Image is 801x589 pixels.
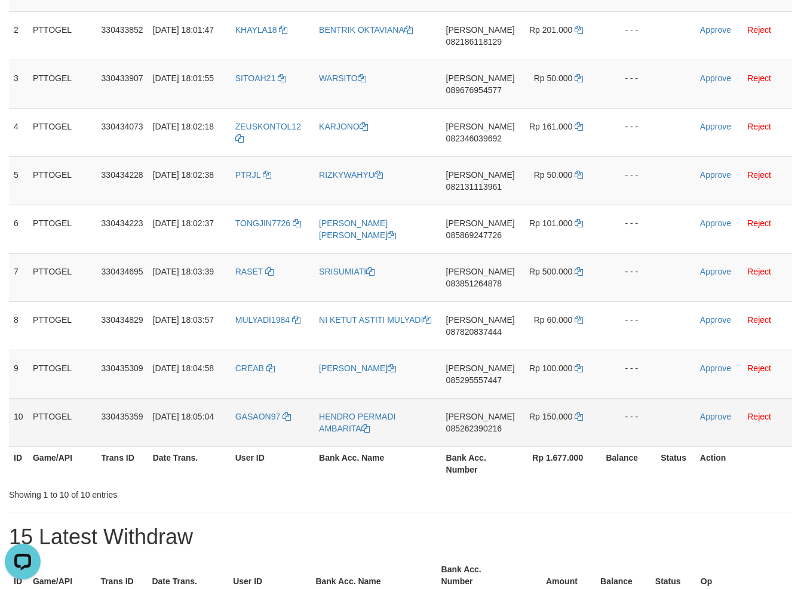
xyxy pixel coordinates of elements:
[446,170,515,180] span: [PERSON_NAME]
[319,73,366,83] a: WARSITO
[97,446,148,480] th: Trans ID
[534,315,573,325] span: Rp 60.000
[28,205,97,253] td: PTTOGEL
[575,73,583,83] a: Copy 50000 to clipboard
[529,218,572,228] span: Rp 101.000
[700,122,731,131] a: Approve
[319,412,395,433] a: HENDRO PERMADI AMBARITA
[700,363,731,373] a: Approve
[575,315,583,325] a: Copy 60000 to clipboard
[520,446,601,480] th: Rp 1.677.000
[446,134,502,143] span: Copy 082346039692 to clipboard
[102,218,143,228] span: 330434223
[446,85,502,95] span: Copy 089676954577 to clipboard
[102,412,143,421] span: 330435359
[446,424,502,433] span: Copy 085262390216 to clipboard
[601,350,656,398] td: - - -
[319,25,413,35] a: BENTRIK OKTAVIANA
[153,170,214,180] span: [DATE] 18:02:38
[446,37,502,47] span: Copy 082186118129 to clipboard
[319,315,431,325] a: NI KETUT ASTITI MULYADI
[575,122,583,131] a: Copy 161000 to clipboard
[235,73,275,83] span: SITOAH21
[9,156,28,205] td: 5
[235,267,274,276] a: RASET
[601,108,656,156] td: - - -
[747,218,771,228] a: Reject
[747,122,771,131] a: Reject
[747,412,771,421] a: Reject
[28,398,97,446] td: PTTOGEL
[102,267,143,276] span: 330434695
[747,363,771,373] a: Reject
[601,446,656,480] th: Balance
[700,73,731,83] a: Approve
[700,315,731,325] a: Approve
[446,315,515,325] span: [PERSON_NAME]
[534,170,573,180] span: Rp 50.000
[9,11,28,60] td: 2
[575,218,583,228] a: Copy 101000 to clipboard
[446,363,515,373] span: [PERSON_NAME]
[5,5,41,41] button: Open LiveChat chat widget
[446,279,502,288] span: Copy 083851264878 to clipboard
[153,25,214,35] span: [DATE] 18:01:47
[529,412,572,421] span: Rp 150.000
[153,363,214,373] span: [DATE] 18:04:58
[446,412,515,421] span: [PERSON_NAME]
[601,253,656,301] td: - - -
[235,122,301,143] a: ZEUSKONTOL12
[28,350,97,398] td: PTTOGEL
[575,267,583,276] a: Copy 500000 to clipboard
[102,363,143,373] span: 330435309
[235,170,271,180] a: PTRJL
[235,315,290,325] span: MULYADI1984
[700,170,731,180] a: Approve
[700,25,731,35] a: Approve
[235,25,288,35] a: KHAYLA18
[747,73,771,83] a: Reject
[601,60,656,108] td: - - -
[319,363,396,373] a: [PERSON_NAME]
[28,446,97,480] th: Game/API
[529,363,572,373] span: Rp 100.000
[319,122,368,131] a: KARJONO
[153,73,214,83] span: [DATE] 18:01:55
[102,170,143,180] span: 330434228
[700,412,731,421] a: Approve
[102,315,143,325] span: 330434829
[153,122,214,131] span: [DATE] 18:02:18
[102,73,143,83] span: 330433907
[148,446,231,480] th: Date Trans.
[601,11,656,60] td: - - -
[9,446,28,480] th: ID
[575,25,583,35] a: Copy 201000 to clipboard
[235,267,263,276] span: RASET
[9,398,28,446] td: 10
[314,446,441,480] th: Bank Acc. Name
[446,218,515,228] span: [PERSON_NAME]
[153,412,214,421] span: [DATE] 18:05:04
[28,253,97,301] td: PTTOGEL
[153,218,214,228] span: [DATE] 18:02:37
[102,25,143,35] span: 330433852
[235,170,260,180] span: PTRJL
[9,205,28,253] td: 6
[747,267,771,276] a: Reject
[235,363,275,373] a: CREAB
[700,267,731,276] a: Approve
[319,267,375,276] a: SRISUMIATI
[235,73,286,83] a: SITOAH21
[695,446,792,480] th: Action
[319,170,383,180] a: RIZKYWAHYU
[235,412,280,421] span: GASAON97
[575,170,583,180] a: Copy 50000 to clipboard
[601,205,656,253] td: - - -
[9,108,28,156] td: 4
[235,218,290,228] span: TONGJIN7726
[9,350,28,398] td: 9
[529,267,572,276] span: Rp 500.000
[28,60,97,108] td: PTTOGEL
[446,73,515,83] span: [PERSON_NAME]
[446,375,502,385] span: Copy 085295557447 to clipboard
